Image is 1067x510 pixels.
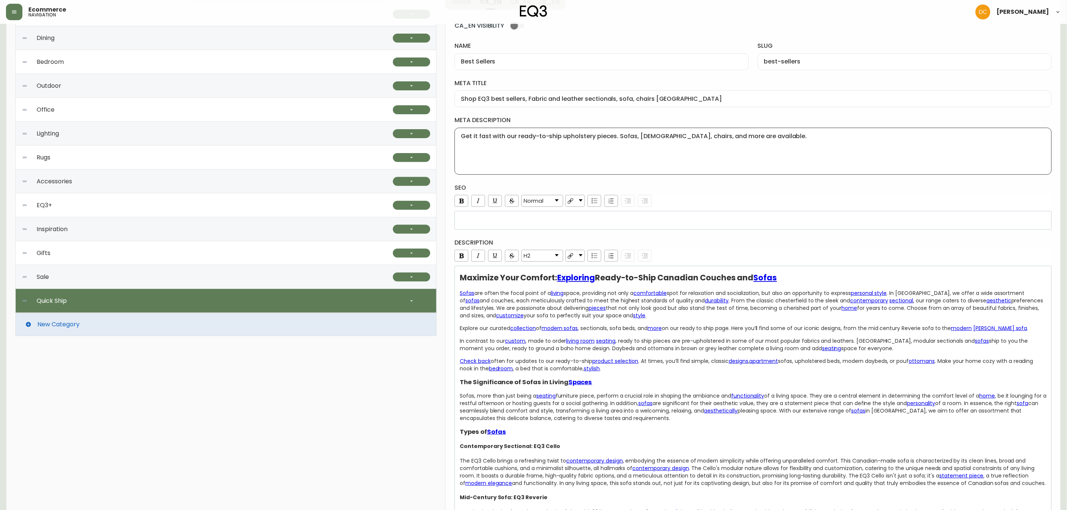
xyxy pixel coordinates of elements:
[505,337,526,345] a: custom
[890,297,914,304] a: sectional
[729,297,850,304] span: . From the classic chesterfield to the sleek and
[461,133,1045,170] textarea: Get it fast with our ready-to-ship upholstery pieces. Sofas, [DEMOGRAPHIC_DATA], chairs, and more...
[521,195,563,207] div: rdw-dropdown
[460,378,568,386] span: The Significance of Sofas in Living
[460,457,1027,472] span: , embodying the essence of modern simplicity while offering unparalleled comfort. This Canadian-m...
[648,324,662,332] a: more
[556,392,731,399] span: furniture piece, perform a crucial role in shaping the ambiance and
[936,399,1017,407] span: of a room. In essence, the right
[465,479,512,487] span: modern elegance
[460,494,548,501] span: Mid-Century Sofa: EQ3 Reverie
[455,22,504,30] span: CA_EN VISIBILITY
[851,289,887,297] a: personal style
[568,378,592,386] span: Spaces
[37,83,61,89] span: Outdoor
[460,289,474,297] a: Sofas
[975,337,989,345] span: sofas
[37,35,55,41] span: Dining
[851,407,865,414] span: sofas
[633,464,689,472] span: contemporary design
[496,312,524,319] span: customize
[587,250,601,262] div: Unordered
[37,202,52,209] span: EQ3+
[589,304,606,312] span: pieces
[520,195,564,207] div: rdw-block-control
[940,472,984,479] a: statement piece
[595,272,754,283] span: Ready-to-Ship Canadian Couches and
[565,250,585,262] div: rdw-dropdown
[748,357,750,365] span: ,
[986,297,1011,304] a: aesthetic
[638,399,652,407] a: sofas
[705,297,729,304] span: durability
[822,345,841,352] a: seating
[487,427,506,436] a: Sofas
[996,9,1049,15] span: [PERSON_NAME]
[453,195,520,207] div: rdw-inline-control
[460,427,487,436] span: Types of
[28,7,66,13] span: Ecommerce
[524,252,530,259] span: H2
[455,195,468,207] div: Bold
[584,365,600,372] a: stylish
[455,184,1052,192] h4: seo
[841,345,893,352] span: space for everyone.
[474,289,551,297] span: are often the focal point of a
[460,337,1030,352] span: ship to you the moment you order, ready to ground a boho home design. Daybeds and ottomans in bro...
[604,195,618,207] div: Ordered
[557,272,595,283] span: Exploring
[455,239,1052,247] h4: description
[465,297,480,304] span: sofas
[600,365,601,372] span: .
[634,289,667,297] a: comfortable
[909,357,935,365] a: ottomans
[455,195,1052,230] div: rdw-wrapper
[488,195,502,207] div: Underline
[460,304,1040,319] span: for years to come. Choose from an array of beautiful fabrics, finishes, and sizes, and
[567,457,623,464] span: contemporary design
[738,407,851,414] span: pleasing space. With our extensive range of
[37,226,68,233] span: Inspiration
[453,195,1052,209] div: rdw-toolbar
[638,195,652,207] div: Outdent
[586,250,653,262] div: rdw-list-control
[460,464,1036,479] span: . The Cello's modular nature allows for flexibility and customization, catering to the unique nee...
[460,272,557,283] span: Maximize Your Comfort:
[453,250,520,262] div: rdw-inline-control
[455,250,468,262] div: Bold
[645,312,646,319] span: .
[551,289,564,297] a: living
[460,324,510,332] span: Explore our curated
[460,407,1023,422] span: in [GEOGRAPHIC_DATA], we aim to offer an assortment that encapsulates this delicate balance, cate...
[750,357,778,365] a: apartment
[662,324,951,332] span: on our ready to ship page. Here you’ll find some of our iconic designs, from the mid century Reve...
[471,250,485,262] div: Italic
[850,297,888,304] a: contemporary
[731,392,764,399] span: functionality
[460,217,1047,224] div: rdw-editor
[704,407,738,414] span: aesthetically
[564,250,586,262] div: rdw-link-control
[615,337,975,345] span: , ready to ship pieces are pre-upholstered in some of our most popular fabrics and leathers. [GEO...
[460,392,536,399] span: Sofas, more than just being a
[511,324,536,332] span: collection
[566,337,595,345] a: living room
[564,289,634,297] span: space, providing not only a
[592,357,638,365] a: product selection
[638,250,652,262] div: Outdent
[460,472,1030,487] span: , a true reflection of
[974,324,1027,332] span: [PERSON_NAME] sofa
[754,272,777,283] a: Sofas
[778,357,909,365] span: sofas, upholstered beds, modern daybeds, or pouf
[471,195,485,207] div: Italic
[455,79,1052,87] label: meta title
[542,324,578,332] a: modern sofas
